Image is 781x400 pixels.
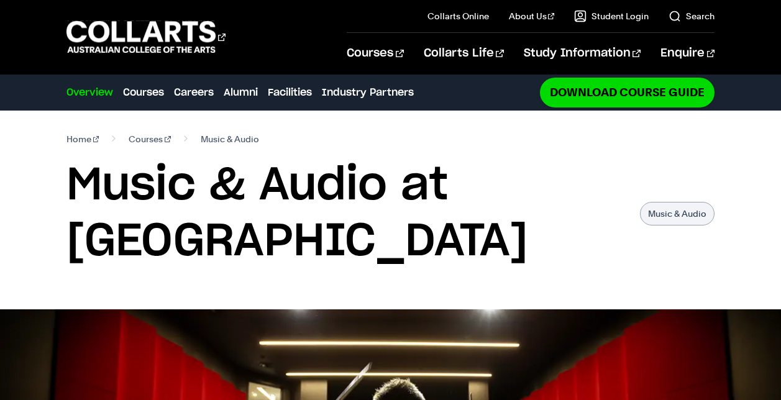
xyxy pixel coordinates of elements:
[509,10,555,22] a: About Us
[174,85,214,100] a: Careers
[660,33,715,74] a: Enquire
[322,85,414,100] a: Industry Partners
[123,85,164,100] a: Courses
[424,33,504,74] a: Collarts Life
[427,10,489,22] a: Collarts Online
[524,33,641,74] a: Study Information
[66,19,226,55] div: Go to homepage
[540,78,715,107] a: Download Course Guide
[268,85,312,100] a: Facilities
[669,10,715,22] a: Search
[129,130,171,148] a: Courses
[574,10,649,22] a: Student Login
[66,85,113,100] a: Overview
[201,130,259,148] span: Music & Audio
[66,130,99,148] a: Home
[347,33,403,74] a: Courses
[640,202,715,225] p: Music & Audio
[224,85,258,100] a: Alumni
[66,158,628,270] h1: Music & Audio at [GEOGRAPHIC_DATA]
